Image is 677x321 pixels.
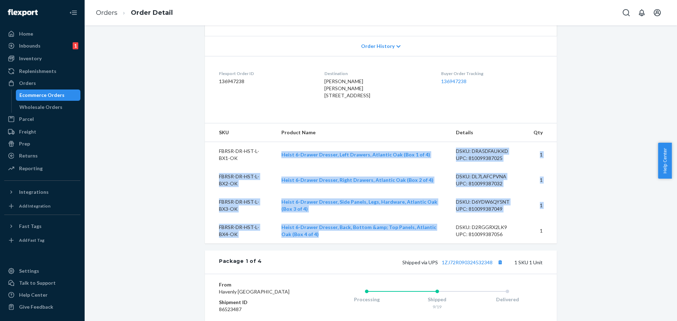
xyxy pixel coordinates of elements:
ol: breadcrumbs [90,2,178,23]
div: Help Center [19,291,48,298]
button: Open account menu [650,6,664,20]
div: Settings [19,267,39,274]
a: Talk to Support [4,277,80,289]
button: Open Search Box [619,6,633,20]
a: Heist 6-Drawer Dresser, Side Panels, Legs, Hardware, Atlantic Oak (Box 3 of 4) [281,199,437,212]
div: DSKU: DL7LAFCPVNA [456,173,522,180]
span: Shipped via UPS [402,259,505,265]
div: UPC: 810099387025 [456,155,522,162]
a: Heist 6-Drawer Dresser, Left Drawers, Atlantic Oak (Box 1 of 4) [281,152,430,158]
a: Prep [4,138,80,149]
button: Copy tracking number [495,258,505,267]
td: 1 [528,218,557,243]
div: UPC: 810099387049 [456,205,522,212]
div: Orders [19,80,36,87]
div: Returns [19,152,38,159]
div: Replenishments [19,68,56,75]
div: Integrations [19,189,49,196]
div: DSKU: D6YDW6QY5NT [456,198,522,205]
dt: Flexport Order ID [219,70,313,76]
div: Talk to Support [19,279,56,286]
a: Order Detail [131,9,173,17]
a: Settings [4,265,80,277]
a: Heist 6-Drawer Dresser, Back, Bottom &amp; Top Panels, Atlantic Oak (Box 4 of 4) [281,224,436,237]
a: 136947238 [441,78,466,84]
div: UPC: 810099387032 [456,180,522,187]
td: FBRSR-DR-HST-L-BX4-OK [205,218,276,243]
dt: From [219,281,303,288]
div: DSKU: DRA5DFAUKKD [456,148,522,155]
th: Product Name [276,123,451,142]
th: SKU [205,123,276,142]
img: Flexport logo [8,9,38,16]
a: Ecommerce Orders [16,89,81,101]
div: Ecommerce Orders [19,92,65,99]
div: Freight [19,128,36,135]
div: 1 SKU 1 Unit [262,258,543,267]
dd: 86523487 [219,306,303,313]
div: 1 [73,42,78,49]
td: FBRSR-DR-HST-L-BX2-OK [205,167,276,193]
dt: Buyer Order Tracking [441,70,543,76]
a: 1ZJ72R090324532348 [442,259,493,265]
button: Fast Tags [4,221,80,232]
a: Heist 6-Drawer Dresser, Right Drawers, Atlantic Oak (Box 2 of 4) [281,177,433,183]
th: Qty [528,123,557,142]
button: Open notifications [635,6,649,20]
div: UPC: 810099387056 [456,231,522,238]
div: Wholesale Orders [19,104,62,111]
a: Returns [4,150,80,161]
div: Prep [19,140,30,147]
a: Parcel [4,113,80,125]
th: Details [450,123,528,142]
div: Delivered [472,296,543,303]
div: Shipped [402,296,472,303]
div: Package 1 of 4 [219,258,262,267]
a: Orders [96,9,117,17]
a: Freight [4,126,80,137]
div: Inbounds [19,42,41,49]
td: 1 [528,167,557,193]
a: Home [4,28,80,39]
a: Reporting [4,163,80,174]
a: Add Integration [4,200,80,212]
div: Inventory [19,55,42,62]
a: Replenishments [4,66,80,77]
div: 9/19 [402,304,472,310]
div: Give Feedback [19,303,53,310]
td: 1 [528,142,557,168]
div: Parcel [19,116,34,123]
button: Give Feedback [4,301,80,313]
dt: Destination [324,70,429,76]
span: Havenly [GEOGRAPHIC_DATA] [219,289,289,295]
a: Orders [4,78,80,89]
a: Help Center [4,289,80,301]
td: 1 [528,193,557,218]
button: Integrations [4,186,80,198]
td: FBRSR-DR-HST-L-BX1-OK [205,142,276,168]
button: Help Center [658,143,672,179]
a: Inbounds1 [4,40,80,51]
a: Inventory [4,53,80,64]
div: DSKU: D2RGGRX2LK9 [456,224,522,231]
div: Processing [331,296,402,303]
a: Add Fast Tag [4,235,80,246]
dt: Shipment ID [219,299,303,306]
div: Home [19,30,33,37]
a: Wholesale Orders [16,101,81,113]
div: Reporting [19,165,43,172]
span: Order History [361,43,395,50]
td: FBRSR-DR-HST-L-BX3-OK [205,193,276,218]
div: Add Integration [19,203,50,209]
dd: 136947238 [219,78,313,85]
button: Close Navigation [66,6,80,20]
div: Fast Tags [19,223,42,230]
div: Add Fast Tag [19,237,44,243]
span: [PERSON_NAME] [PERSON_NAME] [STREET_ADDRESS] [324,78,370,98]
